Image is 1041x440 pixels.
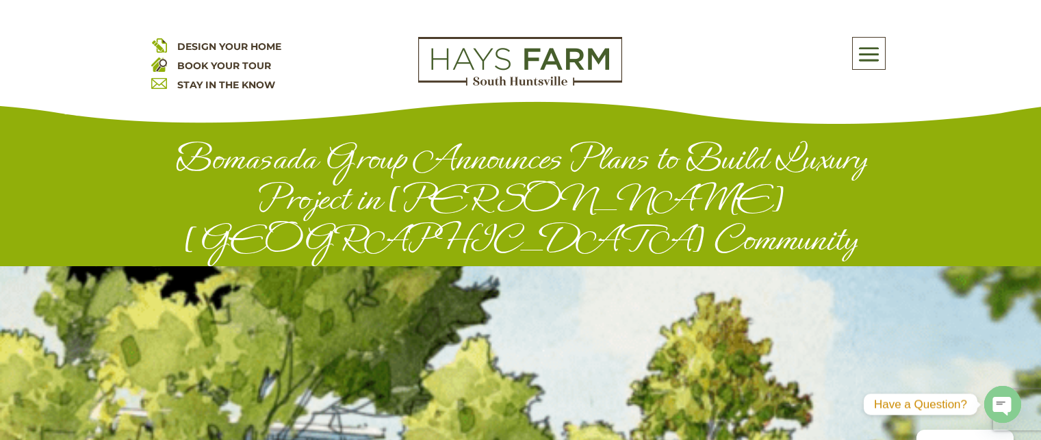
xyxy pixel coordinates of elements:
[418,37,622,86] img: Logo
[177,60,271,72] a: BOOK YOUR TOUR
[177,79,275,91] a: STAY IN THE KNOW
[151,56,167,72] img: book your home tour
[151,138,890,266] h1: Bomasada Group Announces Plans to Build Luxury Project in [PERSON_NAME][GEOGRAPHIC_DATA] Community
[418,77,622,89] a: hays farm homes huntsville development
